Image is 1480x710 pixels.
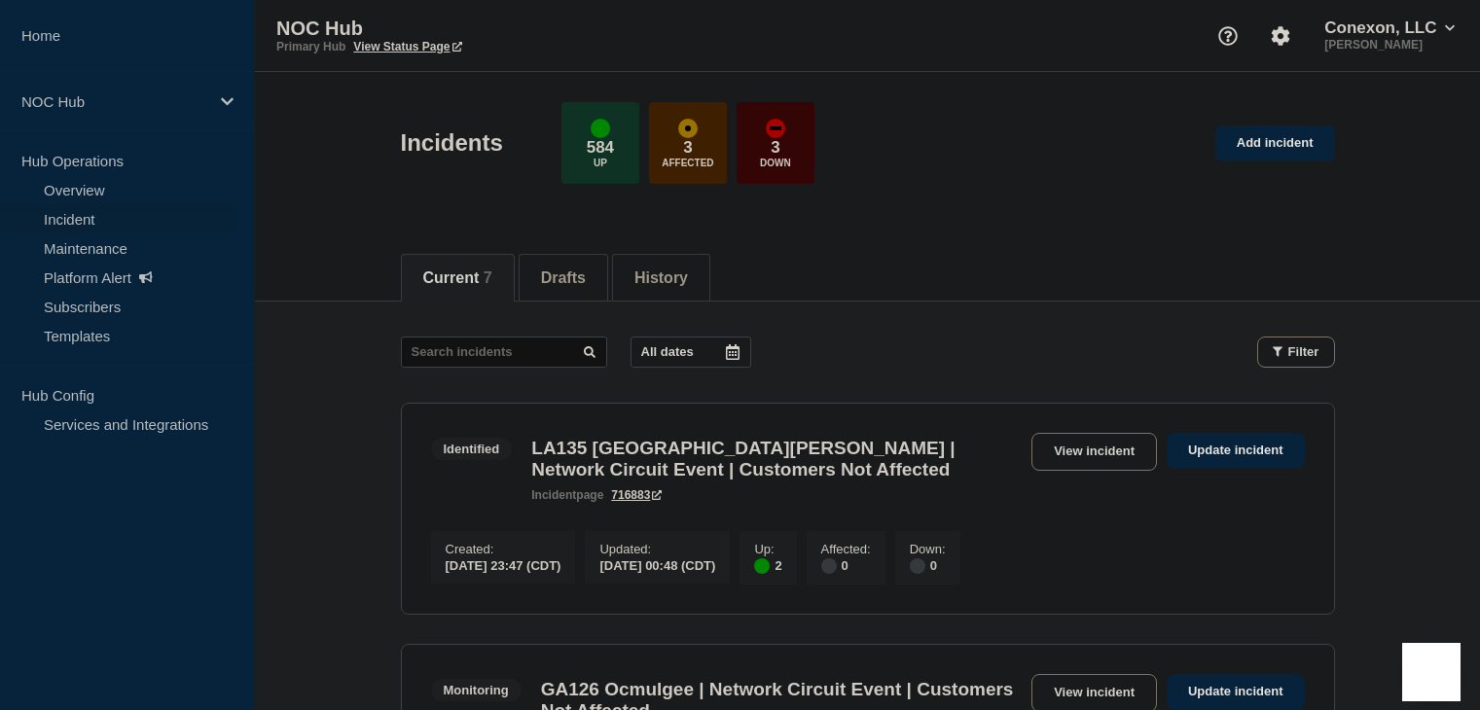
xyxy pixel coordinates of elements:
p: Affected [662,158,713,168]
p: Down [760,158,791,168]
div: 0 [910,556,946,574]
span: Filter [1288,344,1319,359]
button: History [634,269,688,287]
div: up [591,119,610,138]
span: 7 [484,269,492,286]
span: Monitoring [431,679,522,701]
div: affected [678,119,698,138]
div: up [754,558,770,574]
p: page [531,488,603,502]
button: All dates [631,337,751,368]
button: Account settings [1260,16,1301,56]
div: 2 [754,556,781,574]
iframe: Help Scout Beacon - Open [1402,643,1461,701]
p: Primary Hub [276,40,345,53]
p: 3 [683,138,692,158]
p: NOC Hub [276,18,666,40]
div: [DATE] 00:48 (CDT) [599,556,715,573]
button: Filter [1257,337,1335,368]
p: Updated : [599,542,715,556]
p: NOC Hub [21,93,208,110]
button: Current 7 [423,269,492,287]
div: [DATE] 23:47 (CDT) [446,556,561,573]
a: View incident [1031,433,1157,471]
a: Update incident [1167,674,1305,710]
p: Created : [446,542,561,556]
div: disabled [910,558,925,574]
p: All dates [641,344,694,359]
span: Identified [431,438,513,460]
a: View Status Page [353,40,461,53]
p: [PERSON_NAME] [1320,38,1459,52]
p: Up : [754,542,781,556]
button: Support [1208,16,1248,56]
button: Drafts [541,269,586,287]
p: Down : [910,542,946,556]
p: Up [594,158,607,168]
input: Search incidents [401,337,607,368]
a: 716883 [611,488,662,502]
a: Update incident [1167,433,1305,469]
div: down [766,119,785,138]
p: 584 [587,138,614,158]
a: Add incident [1215,125,1335,161]
p: 3 [771,138,779,158]
span: incident [531,488,576,502]
div: 0 [821,556,871,574]
button: Conexon, LLC [1320,18,1459,38]
h3: LA135 [GEOGRAPHIC_DATA][PERSON_NAME] | Network Circuit Event | Customers Not Affected [531,438,1022,480]
p: Affected : [821,542,871,556]
h1: Incidents [401,129,503,157]
div: disabled [821,558,837,574]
